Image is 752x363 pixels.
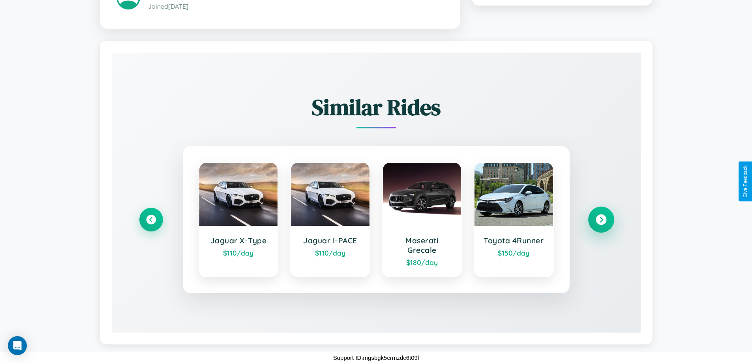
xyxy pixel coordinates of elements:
h3: Toyota 4Runner [482,236,545,245]
a: Toyota 4Runner$150/day [474,162,554,277]
div: $ 110 /day [207,248,270,257]
p: Joined [DATE] [148,1,444,12]
h3: Jaguar X-Type [207,236,270,245]
div: $ 180 /day [391,258,454,267]
h3: Jaguar I-PACE [299,236,362,245]
a: Jaguar I-PACE$110/day [290,162,370,277]
div: Give Feedback [743,166,748,197]
h3: Maserati Grecale [391,236,454,255]
h2: Similar Rides [139,92,613,122]
div: Open Intercom Messenger [8,336,27,355]
div: $ 110 /day [299,248,362,257]
a: Maserati Grecale$180/day [382,162,462,277]
a: Jaguar X-Type$110/day [199,162,279,277]
div: $ 150 /day [482,248,545,257]
p: Support ID: mgsbgk5crmzdc6t09l [333,352,419,363]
